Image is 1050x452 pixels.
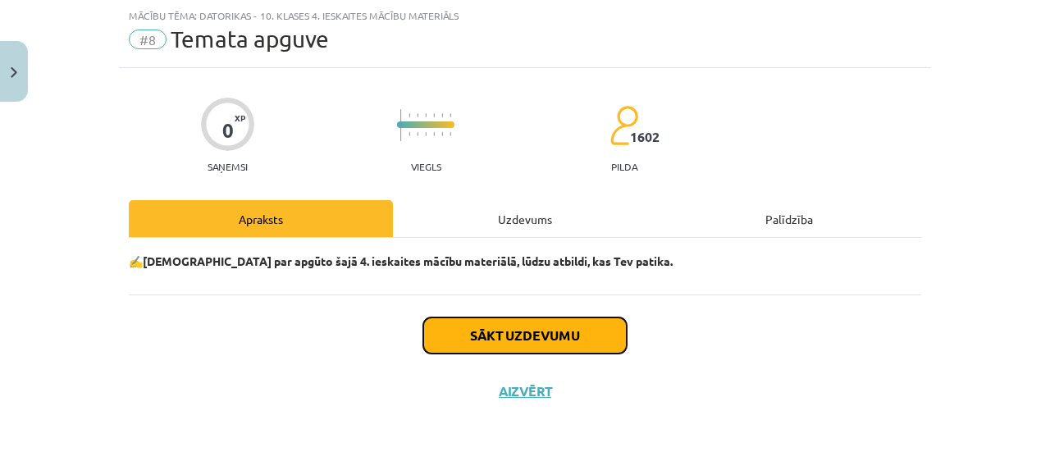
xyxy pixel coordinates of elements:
[417,113,418,117] img: icon-short-line-57e1e144782c952c97e751825c79c345078a6d821885a25fce030b3d8c18986b.svg
[409,132,410,136] img: icon-short-line-57e1e144782c952c97e751825c79c345078a6d821885a25fce030b3d8c18986b.svg
[129,200,393,237] div: Apraksts
[450,113,451,117] img: icon-short-line-57e1e144782c952c97e751825c79c345078a6d821885a25fce030b3d8c18986b.svg
[657,200,921,237] div: Palīdzība
[630,130,660,144] span: 1602
[11,67,17,78] img: icon-close-lesson-0947bae3869378f0d4975bcd49f059093ad1ed9edebbc8119c70593378902aed.svg
[441,132,443,136] img: icon-short-line-57e1e144782c952c97e751825c79c345078a6d821885a25fce030b3d8c18986b.svg
[129,10,921,21] div: Mācību tēma: Datorikas - 10. klases 4. ieskaites mācību materiāls
[425,132,427,136] img: icon-short-line-57e1e144782c952c97e751825c79c345078a6d821885a25fce030b3d8c18986b.svg
[400,109,402,141] img: icon-long-line-d9ea69661e0d244f92f715978eff75569469978d946b2353a9bb055b3ed8787d.svg
[433,113,435,117] img: icon-short-line-57e1e144782c952c97e751825c79c345078a6d821885a25fce030b3d8c18986b.svg
[450,132,451,136] img: icon-short-line-57e1e144782c952c97e751825c79c345078a6d821885a25fce030b3d8c18986b.svg
[411,161,441,172] p: Viegls
[222,119,234,142] div: 0
[201,161,254,172] p: Saņemsi
[609,105,638,146] img: students-c634bb4e5e11cddfef0936a35e636f08e4e9abd3cc4e673bd6f9a4125e45ecb1.svg
[129,30,167,49] span: #8
[417,132,418,136] img: icon-short-line-57e1e144782c952c97e751825c79c345078a6d821885a25fce030b3d8c18986b.svg
[129,253,921,270] p: ✍️
[393,200,657,237] div: Uzdevums
[235,113,245,122] span: XP
[171,25,329,53] span: Temata apguve
[433,132,435,136] img: icon-short-line-57e1e144782c952c97e751825c79c345078a6d821885a25fce030b3d8c18986b.svg
[425,113,427,117] img: icon-short-line-57e1e144782c952c97e751825c79c345078a6d821885a25fce030b3d8c18986b.svg
[494,383,556,399] button: Aizvērt
[423,317,627,354] button: Sākt uzdevumu
[611,161,637,172] p: pilda
[441,113,443,117] img: icon-short-line-57e1e144782c952c97e751825c79c345078a6d821885a25fce030b3d8c18986b.svg
[409,113,410,117] img: icon-short-line-57e1e144782c952c97e751825c79c345078a6d821885a25fce030b3d8c18986b.svg
[143,253,673,268] b: [DEMOGRAPHIC_DATA] par apgūto šajā 4. ieskaites mācību materiālā, lūdzu atbildi, kas Tev patika.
